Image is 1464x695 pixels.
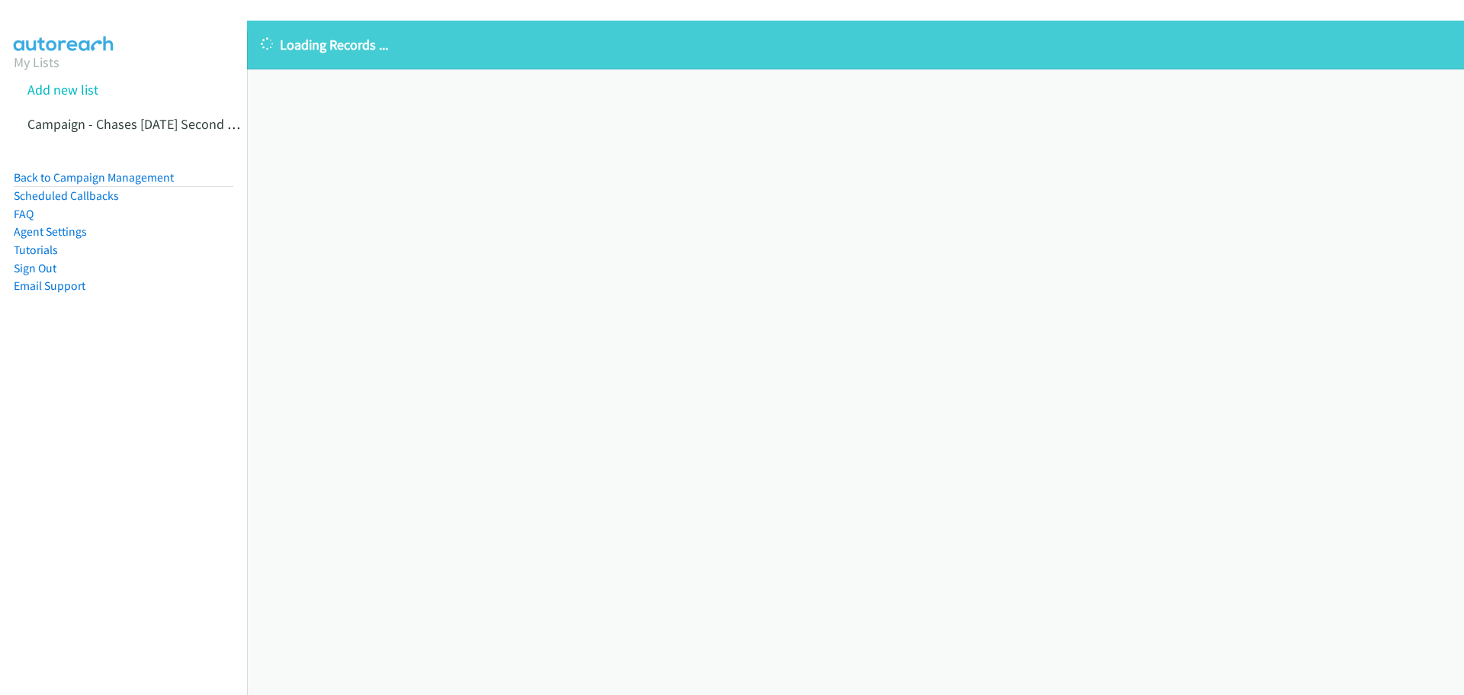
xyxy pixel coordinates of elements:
[14,261,56,275] a: Sign Out
[27,115,274,133] a: Campaign - Chases [DATE] Second Attempt
[14,207,34,221] a: FAQ
[14,243,58,257] a: Tutorials
[14,188,119,203] a: Scheduled Callbacks
[14,170,174,185] a: Back to Campaign Management
[14,224,87,239] a: Agent Settings
[27,81,98,98] a: Add new list
[14,53,59,71] a: My Lists
[14,278,85,293] a: Email Support
[261,34,1450,55] p: Loading Records ...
